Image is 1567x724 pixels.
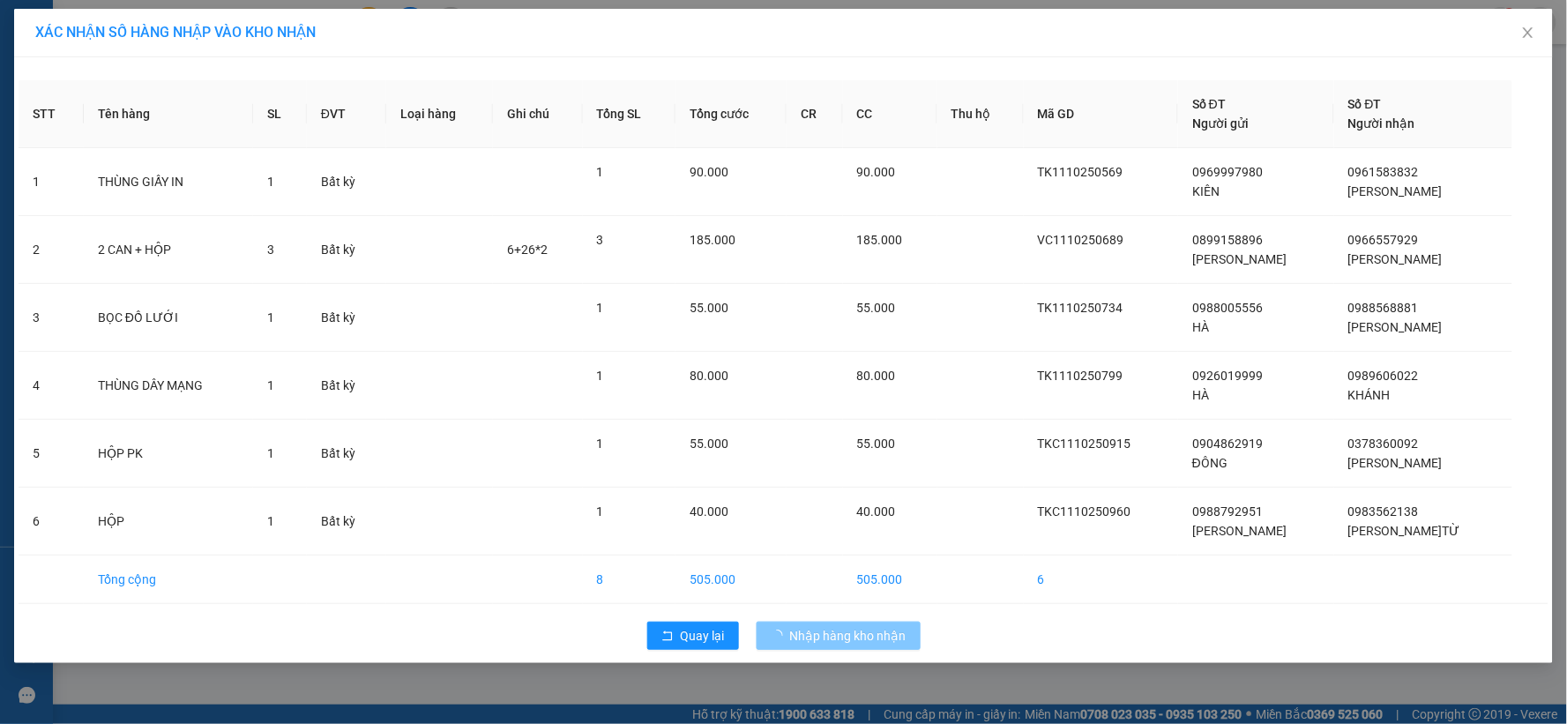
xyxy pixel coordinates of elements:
span: TK1110250734 [1038,301,1123,315]
th: CC [843,80,937,148]
td: HỘP PK [84,420,253,488]
td: 505.000 [675,556,787,604]
span: 0899158896 [1192,233,1263,247]
button: Nhập hàng kho nhận [757,622,921,650]
td: Bất kỳ [307,216,386,284]
th: Ghi chú [493,80,583,148]
span: [PERSON_NAME]TỪ [1348,524,1460,538]
span: 55.000 [690,301,728,315]
td: THÙNG GIẤY IN [84,148,253,216]
span: 1 [267,446,274,460]
span: 0961583832 [1348,165,1419,179]
button: Close [1504,9,1553,58]
th: CR [787,80,843,148]
span: 0988005556 [1192,301,1263,315]
span: Số ĐT [1348,97,1382,111]
td: 2 [19,216,84,284]
span: 3 [597,233,604,247]
span: TKC1110250960 [1038,504,1131,519]
span: VC1110250689 [1038,233,1124,247]
td: 8 [583,556,676,604]
span: TKC1110250915 [1038,437,1131,451]
span: 0989606022 [1348,369,1419,383]
span: TK1110250799 [1038,369,1123,383]
span: 40.000 [690,504,728,519]
span: [PERSON_NAME] [1348,456,1443,470]
span: 40.000 [857,504,896,519]
span: [PERSON_NAME] [1192,524,1287,538]
span: loading [771,630,790,642]
th: Tên hàng [84,80,253,148]
span: 55.000 [857,301,896,315]
td: BỌC ĐỒ LƯỚI [84,284,253,352]
span: 55.000 [857,437,896,451]
td: HỘP [84,488,253,556]
th: Thu hộ [937,80,1024,148]
td: 6 [19,488,84,556]
th: ĐVT [307,80,386,148]
td: Bất kỳ [307,420,386,488]
span: 80.000 [857,369,896,383]
td: Bất kỳ [307,148,386,216]
td: 4 [19,352,84,420]
span: [PERSON_NAME] [1348,252,1443,266]
span: 1 [597,504,604,519]
span: Nhập hàng kho nhận [790,626,907,646]
span: 0988792951 [1192,504,1263,519]
th: SL [253,80,307,148]
span: KIÊN [1192,184,1220,198]
span: TK1110250569 [1038,165,1123,179]
span: 1 [267,310,274,325]
span: 6+26*2 [507,243,548,257]
span: 1 [597,437,604,451]
td: Tổng cộng [84,556,253,604]
td: 3 [19,284,84,352]
span: 0378360092 [1348,437,1419,451]
button: rollbackQuay lại [647,622,739,650]
td: Bất kỳ [307,352,386,420]
span: 80.000 [690,369,728,383]
td: 1 [19,148,84,216]
td: 2 CAN + HỘP [84,216,253,284]
td: 5 [19,420,84,488]
span: 0988568881 [1348,301,1419,315]
span: 0969997980 [1192,165,1263,179]
span: Người nhận [1348,116,1415,131]
span: HÀ [1192,388,1209,402]
span: 1 [267,514,274,528]
span: [PERSON_NAME] [1192,252,1287,266]
span: close [1521,26,1535,40]
span: 185.000 [857,233,903,247]
span: rollback [661,630,674,644]
span: 90.000 [690,165,728,179]
td: THÙNG DÂY MẠNG [84,352,253,420]
span: HÀ [1192,320,1209,334]
span: 185.000 [690,233,735,247]
span: 0926019999 [1192,369,1263,383]
span: 0966557929 [1348,233,1419,247]
span: Số ĐT [1192,97,1226,111]
span: 1 [267,378,274,392]
span: 3 [267,243,274,257]
span: ĐÔNG [1192,456,1227,470]
td: Bất kỳ [307,284,386,352]
span: KHÁNH [1348,388,1391,402]
span: [PERSON_NAME] [1348,320,1443,334]
th: Mã GD [1024,80,1179,148]
span: 0904862919 [1192,437,1263,451]
th: Loại hàng [386,80,493,148]
th: Tổng SL [583,80,676,148]
span: 1 [597,301,604,315]
td: 505.000 [843,556,937,604]
span: 1 [267,175,274,189]
span: 1 [597,165,604,179]
span: 90.000 [857,165,896,179]
th: Tổng cước [675,80,787,148]
span: 0983562138 [1348,504,1419,519]
td: 6 [1024,556,1179,604]
span: Quay lại [681,626,725,646]
span: 55.000 [690,437,728,451]
td: Bất kỳ [307,488,386,556]
span: XÁC NHẬN SỐ HÀNG NHẬP VÀO KHO NHẬN [35,24,316,41]
th: STT [19,80,84,148]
